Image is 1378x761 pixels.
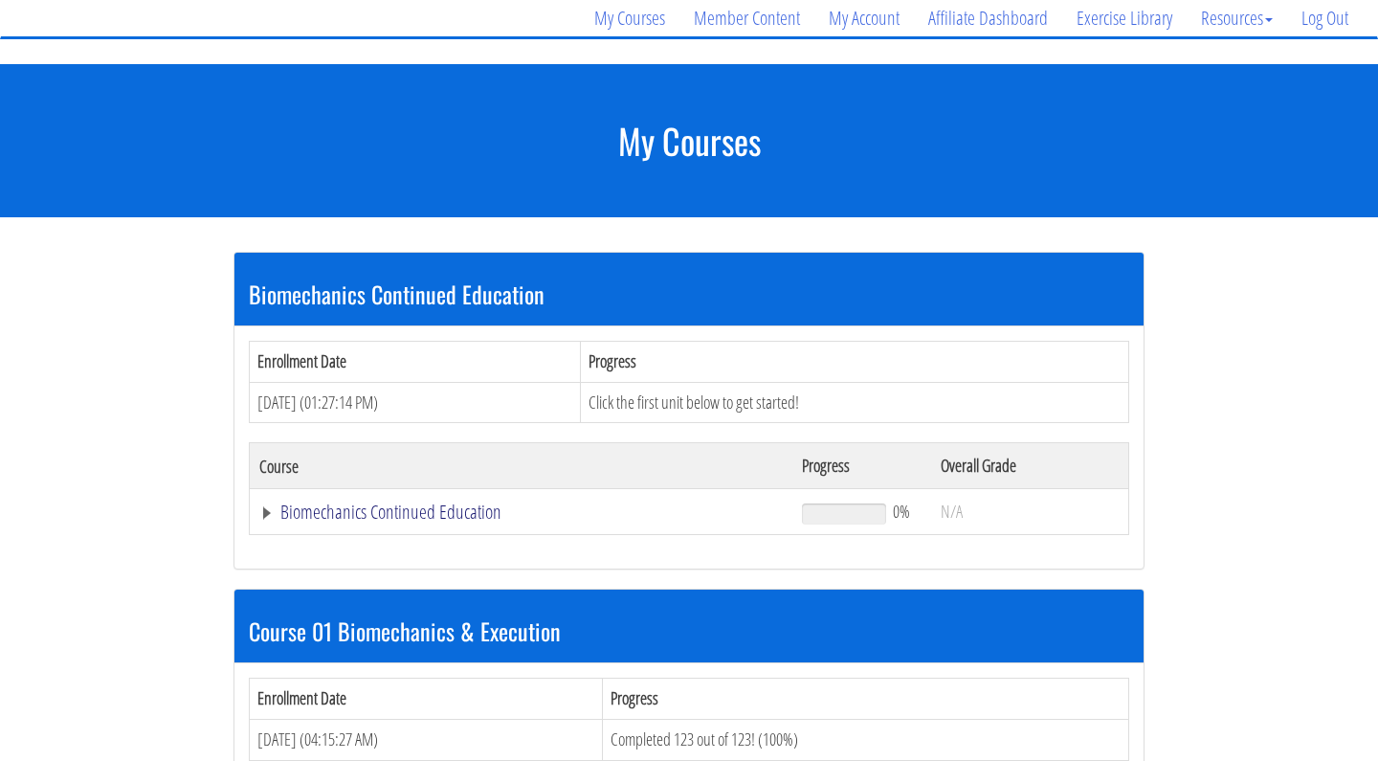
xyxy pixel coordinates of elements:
th: Overall Grade [931,443,1128,489]
th: Enrollment Date [250,679,603,720]
td: Completed 123 out of 123! (100%) [603,719,1129,760]
th: Progress [580,341,1128,382]
h3: Course 01 Biomechanics & Execution [249,618,1129,643]
td: Click the first unit below to get started! [580,382,1128,423]
h3: Biomechanics Continued Education [249,281,1129,306]
th: Enrollment Date [250,341,581,382]
td: [DATE] (04:15:27 AM) [250,719,603,760]
th: Progress [792,443,931,489]
th: Course [250,443,792,489]
span: 0% [893,501,910,522]
td: [DATE] (01:27:14 PM) [250,382,581,423]
th: Progress [603,679,1129,720]
a: Biomechanics Continued Education [259,503,783,522]
td: N/A [931,489,1128,535]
